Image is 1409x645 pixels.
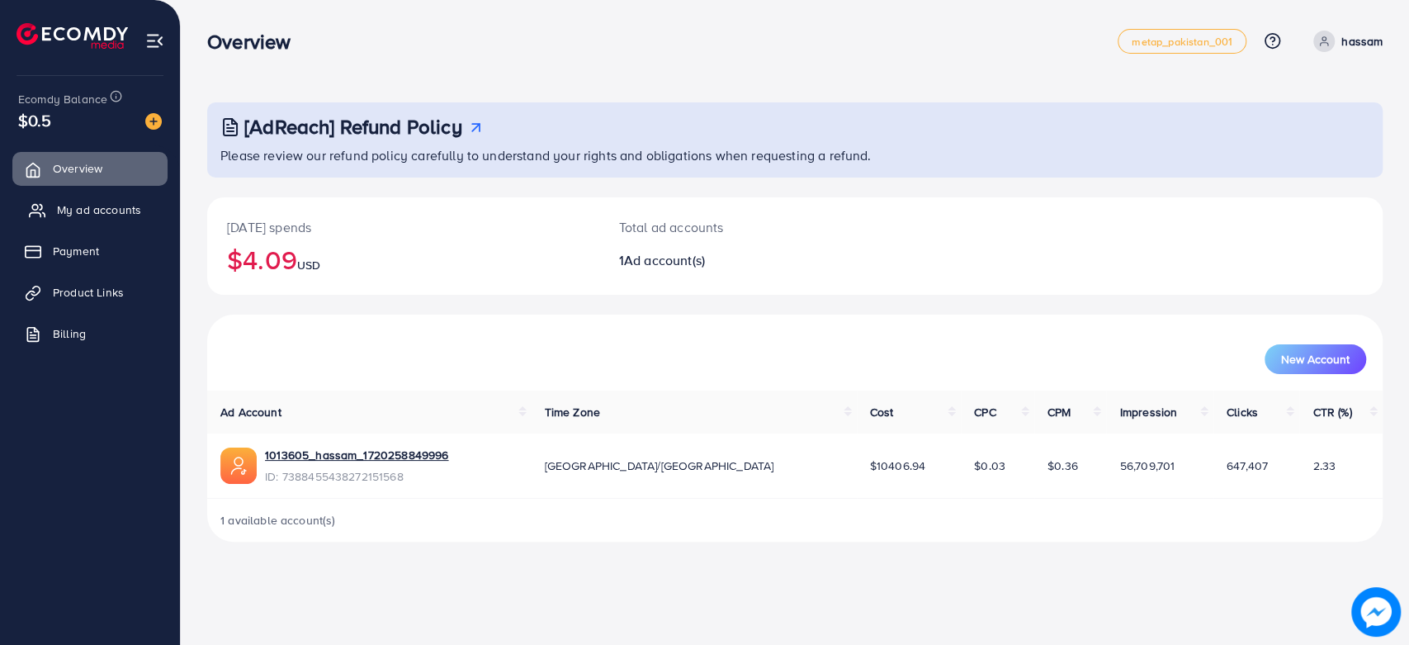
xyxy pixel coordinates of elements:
[1341,31,1383,51] p: hassam
[545,404,600,420] span: Time Zone
[974,404,995,420] span: CPC
[220,145,1373,165] p: Please review our refund policy carefully to understand your rights and obligations when requesti...
[220,512,336,529] span: 1 available account(s)
[12,193,168,226] a: My ad accounts
[1047,458,1078,474] span: $0.36
[227,217,579,237] p: [DATE] spends
[1119,458,1175,474] span: 56,709,701
[220,448,257,484] img: ic-ads-acc.e4c84228.svg
[545,458,774,474] span: [GEOGRAPHIC_DATA]/[GEOGRAPHIC_DATA]
[974,458,1005,474] span: $0.03
[17,23,128,49] img: logo
[53,243,99,259] span: Payment
[1351,587,1401,637] img: image
[297,257,320,273] span: USD
[870,404,894,420] span: Cost
[12,317,168,350] a: Billing
[1047,404,1071,420] span: CPM
[1227,404,1258,420] span: Clicks
[1307,31,1383,52] a: hassam
[145,113,162,130] img: image
[619,253,873,268] h2: 1
[619,217,873,237] p: Total ad accounts
[265,468,448,485] span: ID: 7388455438272151568
[1118,29,1246,54] a: metap_pakistan_001
[265,447,448,463] a: 1013605_hassam_1720258849996
[53,325,86,342] span: Billing
[1265,344,1366,374] button: New Account
[1227,458,1268,474] span: 647,407
[244,115,462,139] h3: [AdReach] Refund Policy
[1312,458,1336,474] span: 2.33
[1312,404,1351,420] span: CTR (%)
[12,152,168,185] a: Overview
[1132,36,1232,47] span: metap_pakistan_001
[227,244,579,275] h2: $4.09
[145,31,164,50] img: menu
[624,251,705,269] span: Ad account(s)
[18,91,107,107] span: Ecomdy Balance
[12,276,168,309] a: Product Links
[220,404,281,420] span: Ad Account
[1119,404,1177,420] span: Impression
[53,160,102,177] span: Overview
[207,30,304,54] h3: Overview
[53,284,124,301] span: Product Links
[1281,353,1350,365] span: New Account
[870,458,925,474] span: $10406.94
[12,235,168,268] a: Payment
[57,202,141,218] span: My ad accounts
[18,108,52,132] span: $0.5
